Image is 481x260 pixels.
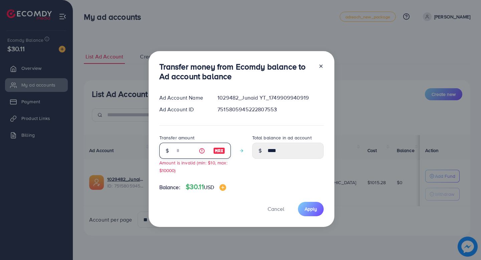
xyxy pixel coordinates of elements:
div: 1029482_Junaid YT_1749909940919 [212,94,329,102]
button: Apply [298,202,324,216]
div: 7515805945222807553 [212,106,329,113]
span: Apply [305,206,317,212]
span: USD [204,183,214,191]
h4: $30.11 [186,183,226,191]
label: Transfer amount [159,134,194,141]
div: Ad Account Name [154,94,212,102]
div: Ad Account ID [154,106,212,113]
span: Balance: [159,183,180,191]
label: Total balance in ad account [252,134,312,141]
button: Cancel [259,202,293,216]
span: Cancel [268,205,284,213]
small: Amount is invalid (min: $10, max: $10000) [159,159,227,173]
img: image [213,147,225,155]
img: image [219,184,226,191]
h3: Transfer money from Ecomdy balance to Ad account balance [159,62,313,81]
